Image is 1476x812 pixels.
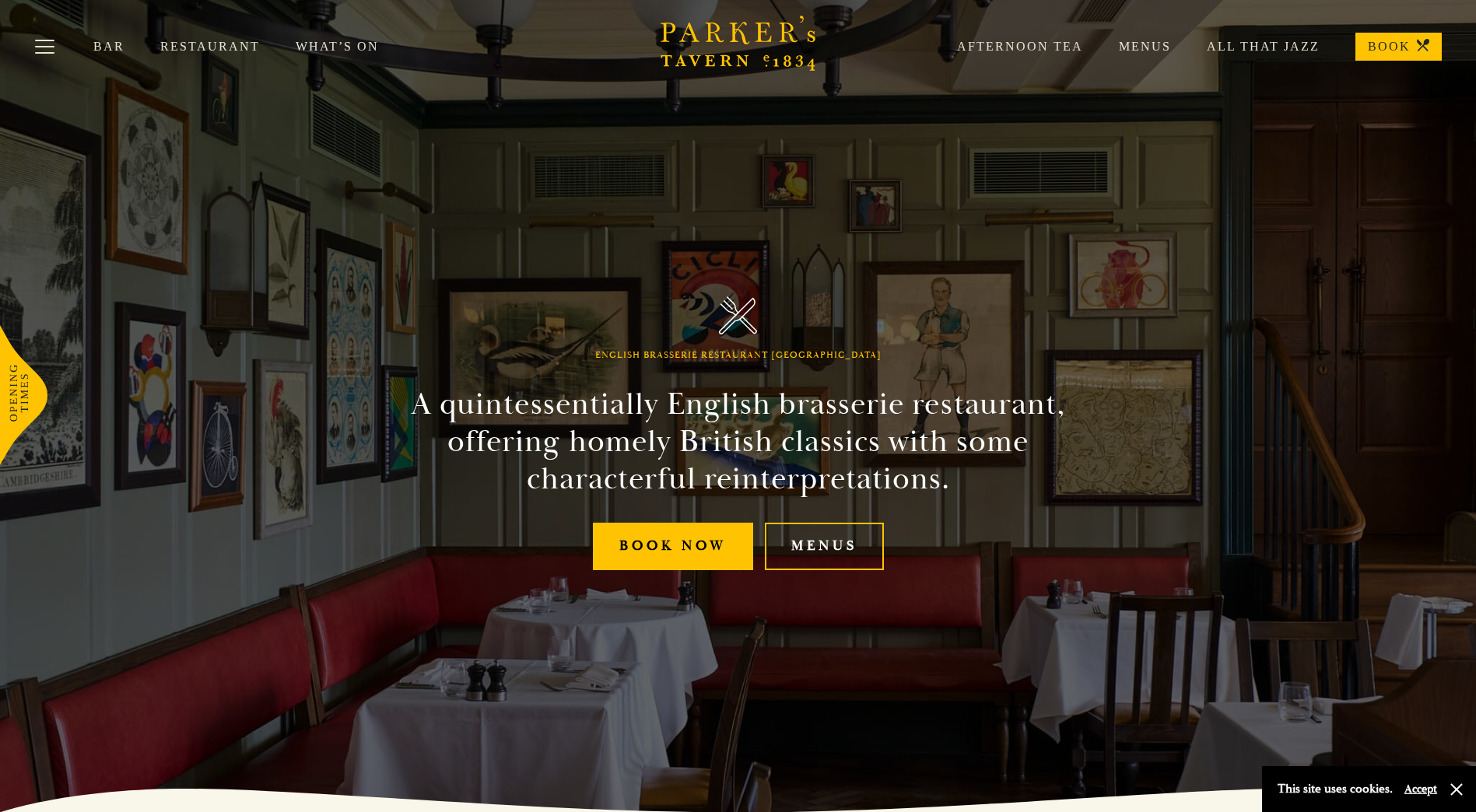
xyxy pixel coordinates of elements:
a: Menus [765,523,884,570]
a: Book Now [593,523,753,570]
h1: English Brasserie Restaurant [GEOGRAPHIC_DATA] [595,350,882,361]
button: Close and accept [1449,782,1464,797]
p: This site uses cookies. [1278,778,1393,800]
img: Parker's Tavern Brasserie Cambridge [719,296,757,334]
button: Accept [1404,782,1437,796]
h2: A quintessentially English brasserie restaurant, offering homely British classics with some chara... [384,386,1093,498]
